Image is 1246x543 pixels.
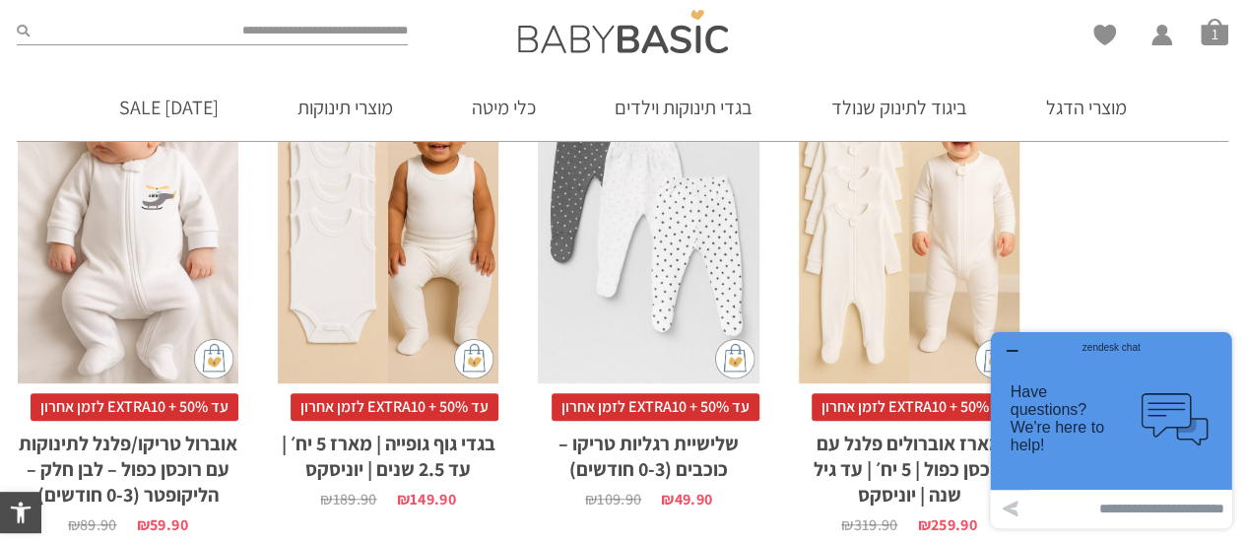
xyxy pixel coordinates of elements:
[802,74,997,141] a: ביגוד לתינוק שנולד
[1201,18,1228,45] a: סל קניות1
[538,51,758,508] a: מבצע! שלישיית רגליות טריקו - כוכבים (0-3 חודשים) עד 50% + EXTRA10 לזמן אחרוןשלישיית רגליות טריקו ...
[917,514,930,535] span: ₪
[454,339,493,378] img: cat-mini-atc.png
[1093,25,1116,45] a: Wishlist
[194,339,233,378] img: cat-mini-atc.png
[137,514,188,535] bdi: 59.90
[442,74,565,141] a: כלי מיטה
[31,393,238,421] span: עד 50% + EXTRA10 לזמן אחרון
[585,74,782,141] a: בגדי תינוקות וילדים
[90,74,248,141] a: [DATE] SALE
[917,514,976,535] bdi: 259.90
[278,421,498,482] h2: בגדי גוף גופייה | מארז 5 יח׳ | עד 2.5 שנים | יוניסקס
[661,489,674,509] span: ₪
[538,421,758,482] h2: שלישיית רגליות טריקו – כוכבים (0-3 חודשים)
[268,74,423,141] a: מוצרי תינוקות
[18,51,238,533] a: מבצע! אוברול טריקו/פלנל לתינוקות עם רוכסן כפול - לבן חלק - הליקופטר (0-3 חודשים) עד 50% + EXTRA10...
[983,324,1239,536] iframe: פותח יישומון שאפשר לשוחח בו בצ'אט עם אחד הנציגים שלנו
[1016,74,1156,141] a: מוצרי הדגל
[291,393,498,421] span: עד 50% + EXTRA10 לזמן אחרון
[661,489,712,509] bdi: 49.90
[137,514,150,535] span: ₪
[552,393,759,421] span: עד 50% + EXTRA10 לזמן אחרון
[812,393,1019,421] span: עד 50% + EXTRA10 לזמן אחרון
[799,51,1019,533] a: מארז הדגל מארז אוברולים פלנל עם רוכסן כפול | 5 יח׳ | עד גיל שנה | יוניסקס עד 50% + EXTRA10 לזמן א...
[68,514,80,535] span: ₪
[1201,18,1228,45] span: סל קניות
[841,514,897,535] bdi: 319.90
[585,489,641,509] bdi: 109.90
[320,489,376,509] bdi: 189.90
[841,514,853,535] span: ₪
[799,421,1019,508] h2: מארז אוברולים פלנל עם רוכסן כפול | 5 יח׳ | עד גיל שנה | יוניסקס
[1093,25,1116,52] span: Wishlist
[715,339,754,378] img: cat-mini-atc.png
[18,421,238,508] h2: אוברול טריקו/פלנל לתינוקות עם רוכסן כפול – לבן חלק – הליקופטר (0-3 חודשים)
[278,51,498,508] a: מארז הדגל בגדי גוף גופייה | מארז 5 יח׳ | עד 2.5 שנים | יוניסקס עד 50% + EXTRA10 לזמן אחרוןבגדי גו...
[397,489,410,509] span: ₪
[320,489,332,509] span: ₪
[518,10,728,53] img: Baby Basic בגדי תינוקות וילדים אונליין
[68,514,117,535] bdi: 89.90
[397,489,456,509] bdi: 149.90
[585,489,597,509] span: ₪
[975,339,1015,378] img: cat-mini-atc.png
